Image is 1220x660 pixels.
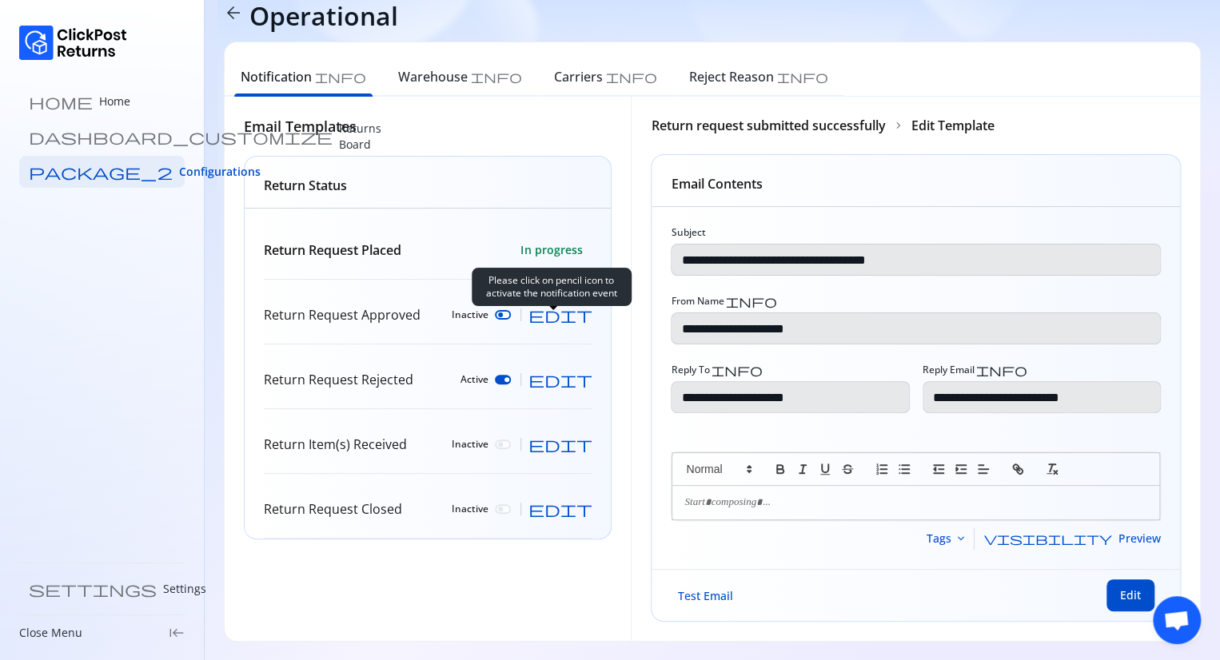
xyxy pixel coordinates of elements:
button: Tags [920,527,975,550]
span: Inactive [452,308,488,321]
h6: Return request submitted successfully [651,116,885,135]
span: keyboard_tab_rtl [169,625,185,641]
span: info [471,70,522,83]
span: info [976,364,1027,376]
div: Open chat [1153,596,1201,644]
span: info [315,70,366,83]
h6: Return Status [264,176,347,195]
span: keyboard_arrow_down [955,532,967,545]
span: Test Email [677,588,732,603]
span: Configurations [179,164,261,180]
label: Subject [671,226,705,239]
p: Close Menu [19,625,82,641]
button: clean [1041,459,1063,479]
button: bold [769,459,791,479]
label: From Name [671,295,776,308]
p: Return Request Rejected [264,370,413,389]
span: settings [29,581,157,597]
span: Inactive [452,438,488,451]
span: In progress [520,242,582,258]
span: arrow_back [224,3,243,22]
p: Returns Board [339,121,381,153]
label: Reply To [671,364,762,376]
h6: Email Contents [671,174,762,193]
span: edit [528,307,592,323]
label: Reply Email [923,364,1027,376]
button: strike [836,459,859,479]
h6: Return Request Placed [264,241,401,260]
h6: Notification [241,67,312,86]
span: info [725,295,776,308]
button: italic [791,459,814,479]
h6: Reject Reason [689,67,774,86]
p: Return Request Closed [264,499,402,519]
h5: Email Templates [244,116,357,137]
p: Settings [163,581,206,597]
span: chevron_right [891,119,904,132]
span: Tags [927,531,951,547]
span: package_2 [29,164,173,180]
p: Home [99,93,130,109]
span: info [777,70,828,83]
div: Close Menukeyboard_tab_rtl [19,625,185,641]
button: indent: +1 [950,459,972,479]
h6: Carriers [554,67,603,86]
h6: Warehouse [398,67,468,86]
span: edit [528,501,592,517]
button: list: ordered [871,459,893,479]
img: Logo [19,26,127,60]
h6: Edit Template [911,116,994,135]
span: info [711,364,762,376]
span: Preview [1118,531,1161,547]
span: dashboard_customize [29,129,333,145]
a: settings Settings [19,573,185,605]
p: Return Item(s) Received [264,435,407,454]
span: visibility [984,532,1112,545]
button: list: bullet [893,459,915,479]
button: underline [814,459,836,479]
span: edit [528,372,592,388]
span: Edit [1120,587,1141,603]
p: Please click on pencil icon to activate the notification event [481,274,622,300]
span: edit [528,436,592,452]
span: info [606,70,657,83]
span: home [29,93,93,109]
button: indent: -1 [927,459,950,479]
button: link [1007,459,1029,479]
a: package_2 Configurations [19,156,185,188]
span: Active [460,373,488,386]
a: home Home [19,85,185,117]
a: dashboard_customize Returns Board [19,121,185,153]
button: Edit [1106,579,1154,611]
p: Return Request Approved [264,305,421,324]
span: Inactive [452,503,488,515]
